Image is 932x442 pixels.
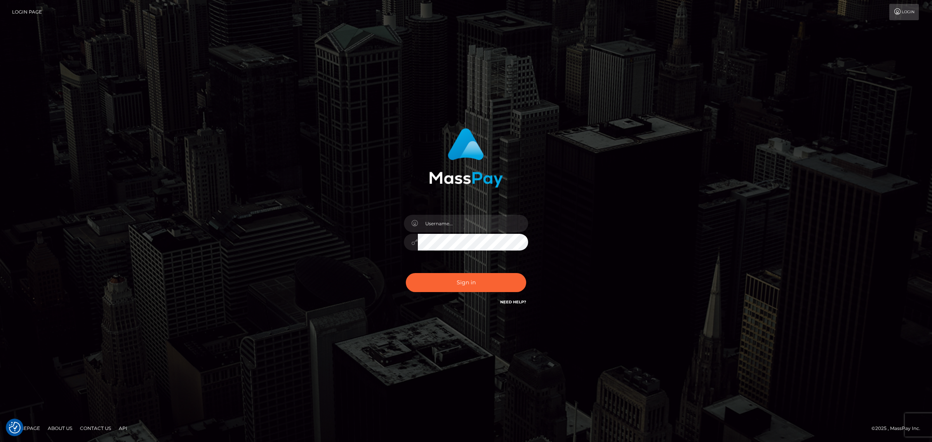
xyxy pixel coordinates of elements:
button: Consent Preferences [9,422,21,433]
img: MassPay Login [429,128,503,188]
img: Revisit consent button [9,422,21,433]
a: Need Help? [500,299,526,305]
a: About Us [45,422,75,434]
a: Login [889,4,919,20]
a: Contact Us [77,422,114,434]
a: API [116,422,130,434]
a: Login Page [12,4,42,20]
input: Username... [418,215,528,232]
a: Homepage [9,422,43,434]
button: Sign in [406,273,526,292]
div: © 2025 , MassPay Inc. [871,424,926,433]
